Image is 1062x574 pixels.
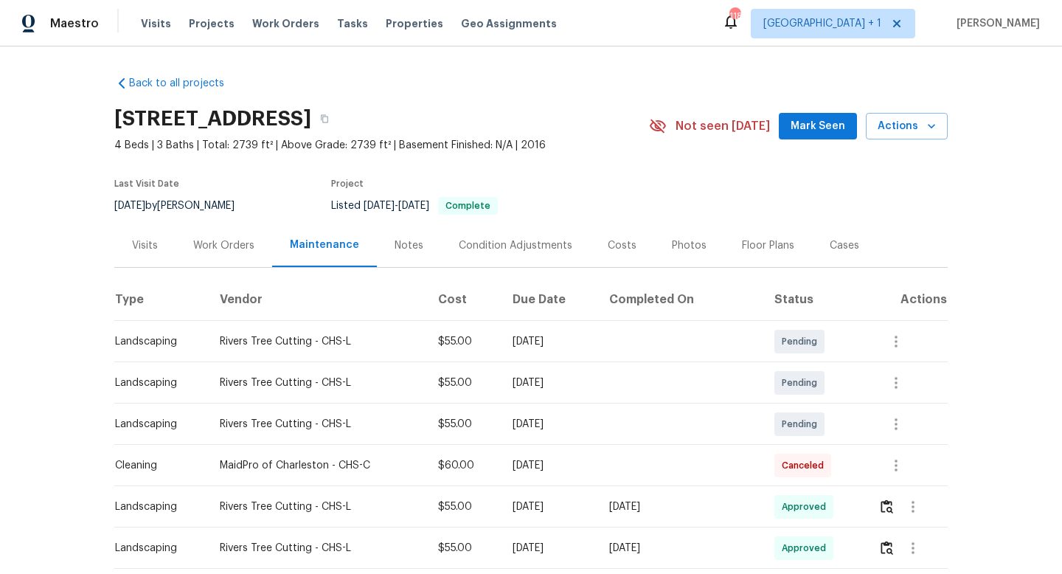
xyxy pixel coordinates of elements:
[438,458,490,473] div: $60.00
[115,334,196,349] div: Landscaping
[364,201,429,211] span: -
[608,238,636,253] div: Costs
[189,16,235,31] span: Projects
[438,376,490,390] div: $55.00
[438,499,490,514] div: $55.00
[763,280,866,321] th: Status
[311,106,338,132] button: Copy Address
[331,201,498,211] span: Listed
[513,376,585,390] div: [DATE]
[951,16,1040,31] span: [PERSON_NAME]
[50,16,99,31] span: Maestro
[513,541,585,556] div: [DATE]
[114,111,311,126] h2: [STREET_ADDRESS]
[438,334,490,349] div: $55.00
[115,417,196,432] div: Landscaping
[115,499,196,514] div: Landscaping
[609,499,751,514] div: [DATE]
[779,113,857,140] button: Mark Seen
[676,119,770,134] span: Not seen [DATE]
[132,238,158,253] div: Visits
[513,334,585,349] div: [DATE]
[114,201,145,211] span: [DATE]
[331,179,364,188] span: Project
[878,489,895,525] button: Review Icon
[398,201,429,211] span: [DATE]
[672,238,707,253] div: Photos
[114,197,252,215] div: by [PERSON_NAME]
[114,76,256,91] a: Back to all projects
[115,376,196,390] div: Landscaping
[114,280,208,321] th: Type
[866,113,948,140] button: Actions
[501,280,597,321] th: Due Date
[782,499,832,514] span: Approved
[830,238,859,253] div: Cases
[115,541,196,556] div: Landscaping
[782,417,823,432] span: Pending
[114,179,179,188] span: Last Visit Date
[220,541,414,556] div: Rivers Tree Cutting - CHS-L
[193,238,254,253] div: Work Orders
[220,499,414,514] div: Rivers Tree Cutting - CHS-L
[782,334,823,349] span: Pending
[386,16,443,31] span: Properties
[426,280,502,321] th: Cost
[742,238,794,253] div: Floor Plans
[729,9,740,24] div: 118
[337,18,368,29] span: Tasks
[763,16,881,31] span: [GEOGRAPHIC_DATA] + 1
[782,458,830,473] span: Canceled
[459,238,572,253] div: Condition Adjustments
[878,117,936,136] span: Actions
[513,417,585,432] div: [DATE]
[597,280,763,321] th: Completed On
[220,417,414,432] div: Rivers Tree Cutting - CHS-L
[115,458,196,473] div: Cleaning
[461,16,557,31] span: Geo Assignments
[867,280,948,321] th: Actions
[252,16,319,31] span: Work Orders
[513,458,585,473] div: [DATE]
[364,201,395,211] span: [DATE]
[395,238,423,253] div: Notes
[220,334,414,349] div: Rivers Tree Cutting - CHS-L
[881,499,893,514] img: Review Icon
[878,530,895,566] button: Review Icon
[782,376,823,390] span: Pending
[290,238,359,252] div: Maintenance
[881,541,893,555] img: Review Icon
[141,16,171,31] span: Visits
[208,280,426,321] th: Vendor
[114,138,649,153] span: 4 Beds | 3 Baths | Total: 2739 ft² | Above Grade: 2739 ft² | Basement Finished: N/A | 2016
[440,201,496,210] span: Complete
[438,417,490,432] div: $55.00
[220,376,414,390] div: Rivers Tree Cutting - CHS-L
[609,541,751,556] div: [DATE]
[791,117,845,136] span: Mark Seen
[782,541,832,556] span: Approved
[513,499,585,514] div: [DATE]
[438,541,490,556] div: $55.00
[220,458,414,473] div: MaidPro of Charleston - CHS-C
